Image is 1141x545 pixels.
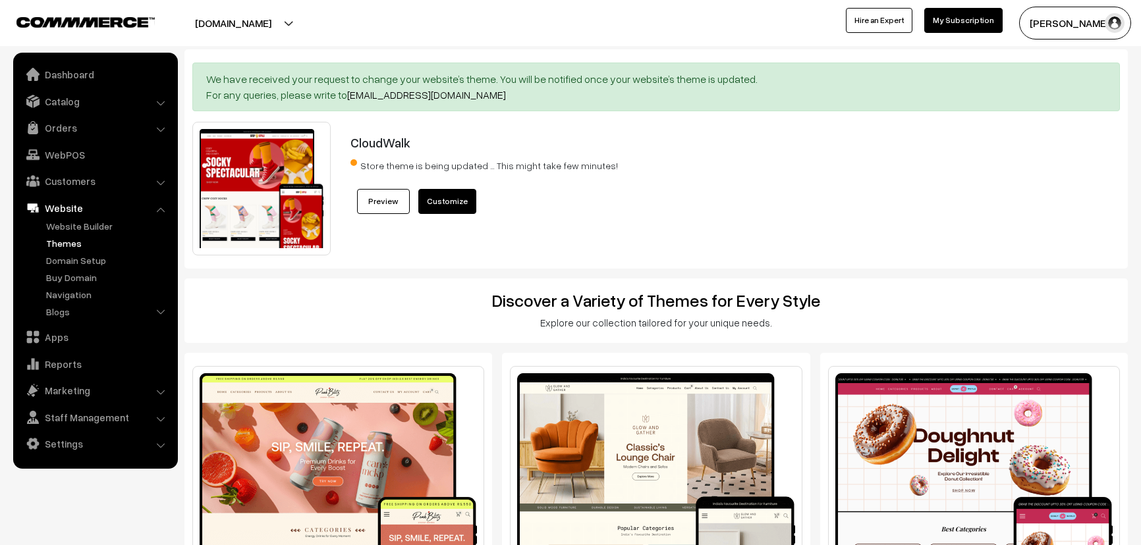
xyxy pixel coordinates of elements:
a: Dashboard [16,63,173,86]
a: Orders [16,116,173,140]
a: Website [16,196,173,220]
img: COMMMERCE [16,17,155,27]
a: Themes [43,236,173,250]
a: Customers [16,169,173,193]
a: Staff Management [16,405,173,429]
a: Domain Setup [43,253,173,267]
a: Customize [418,189,476,214]
a: Preview [357,189,410,214]
a: Hire an Expert [846,8,912,33]
img: user [1105,13,1125,33]
button: [PERSON_NAME] [1019,7,1131,39]
a: Catalog [16,90,173,113]
a: Buy Domain [43,271,173,284]
h3: Explore our collection tailored for your unique needs. [194,317,1119,328]
h3: CloudWalk [350,135,1042,150]
a: Marketing [16,378,173,402]
img: CloudWalk [192,122,331,255]
h2: Discover a Variety of Themes for Every Style [194,290,1119,311]
a: Reports [16,352,173,376]
a: COMMMERCE [16,13,132,29]
a: WebPOS [16,143,173,167]
a: Apps [16,325,173,349]
a: My Subscription [924,8,1003,33]
a: Website Builder [43,219,173,233]
span: Store theme is being updated … This might take few minutes! [350,155,618,172]
a: Blogs [43,305,173,319]
a: Settings [16,432,173,455]
a: [EMAIL_ADDRESS][DOMAIN_NAME] [347,88,506,101]
a: Navigation [43,288,173,301]
button: [DOMAIN_NAME] [149,7,318,39]
div: We have received your request to change your website’s theme. You will be notified once your webs... [192,63,1120,111]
